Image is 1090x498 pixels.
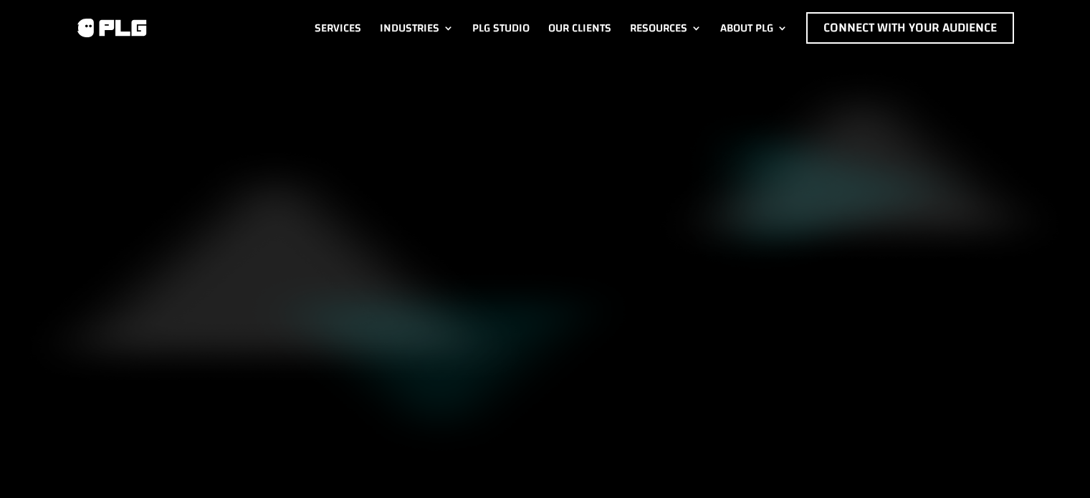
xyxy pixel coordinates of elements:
[472,12,530,44] a: PLG Studio
[720,12,788,44] a: About PLG
[380,12,454,44] a: Industries
[315,12,361,44] a: Services
[1018,429,1090,498] iframe: Chat Widget
[630,12,702,44] a: Resources
[548,12,611,44] a: Our Clients
[806,12,1014,44] a: Connect with Your Audience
